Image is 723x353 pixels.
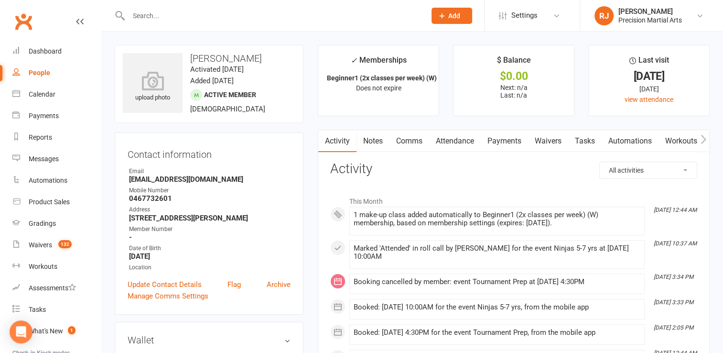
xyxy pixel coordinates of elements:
a: Automations [12,170,101,191]
div: Last visit [629,54,669,71]
div: Gradings [29,220,56,227]
div: Booked: [DATE] 4:30PM for the event Tournament Prep, from the mobile app [354,329,640,337]
a: Waivers [528,130,568,152]
div: Email [129,167,291,176]
strong: 0467732601 [129,194,291,203]
h3: Contact information [128,145,291,160]
i: [DATE] 10:37 AM [654,240,697,247]
div: Location [129,263,291,272]
div: [DATE] [597,71,701,81]
a: Reports [12,127,101,148]
strong: - [129,233,291,242]
input: Search... [126,9,419,22]
a: People [12,62,101,84]
a: Activity [318,130,356,152]
div: Payments [29,112,59,120]
a: Update Contact Details [128,279,202,290]
div: Marked 'Attended' in roll call by [PERSON_NAME] for the event Ninjas 5-7 yrs at [DATE] 10:00AM [354,244,640,261]
span: Settings [511,5,538,26]
strong: [DATE] [129,252,291,261]
div: Automations [29,176,67,184]
div: Assessments [29,284,76,292]
i: ✓ [351,56,357,65]
a: Flag [227,279,241,290]
div: [PERSON_NAME] [618,7,682,16]
span: Add [448,12,460,20]
div: [DATE] [597,84,701,94]
div: What's New [29,327,63,335]
a: Workouts [12,256,101,277]
div: Waivers [29,241,52,249]
strong: [EMAIL_ADDRESS][DOMAIN_NAME] [129,175,291,184]
a: Calendar [12,84,101,105]
div: Reports [29,133,52,141]
span: 1 [68,326,76,334]
div: Address [129,205,291,214]
div: upload photo [123,71,183,103]
a: Comms [389,130,429,152]
a: Clubworx [11,10,35,33]
a: view attendance [625,96,673,103]
h3: Wallet [128,335,291,345]
a: Tasks [12,299,101,320]
a: Tasks [568,130,602,152]
div: Open Intercom Messenger [10,320,32,343]
a: Workouts [658,130,704,152]
div: Product Sales [29,198,70,206]
i: [DATE] 2:05 PM [654,324,693,331]
div: Tasks [29,306,46,313]
a: Archive [267,279,291,290]
div: Memberships [351,54,407,72]
span: Active member [204,91,256,99]
a: Product Sales [12,191,101,213]
i: [DATE] 12:44 AM [654,207,697,213]
a: Payments [481,130,528,152]
p: Next: n/a Last: n/a [462,84,565,99]
h3: [PERSON_NAME] [123,53,295,64]
a: Dashboard [12,41,101,62]
a: Attendance [429,130,481,152]
div: Booked: [DATE] 10:00AM for the event Ninjas 5-7 yrs, from the mobile app [354,303,640,311]
a: What's New1 [12,320,101,342]
a: Waivers 132 [12,234,101,256]
div: $0.00 [462,71,565,81]
strong: [STREET_ADDRESS][PERSON_NAME] [129,214,291,222]
i: [DATE] 3:34 PM [654,274,693,280]
div: Dashboard [29,47,62,55]
div: RJ [594,6,614,25]
time: Activated [DATE] [190,65,244,74]
div: $ Balance [497,54,531,71]
a: Automations [602,130,658,152]
a: Payments [12,105,101,127]
a: Assessments [12,277,101,299]
span: Does not expire [356,84,401,92]
div: Booking cancelled by member: event Tournament Prep at [DATE] 4:30PM [354,278,640,286]
div: Member Number [129,225,291,234]
div: 1 make-up class added automatically to Beginner1 (2x classes per week) (W) membership, based on m... [354,211,640,227]
a: Gradings [12,213,101,234]
time: Added [DATE] [190,77,234,85]
div: People [29,69,50,77]
div: Date of Birth [129,244,291,253]
div: Calendar [29,90,55,98]
div: Precision Martial Arts [618,16,682,24]
a: Manage Comms Settings [128,290,208,302]
span: 132 [58,240,72,248]
h3: Activity [330,162,697,176]
i: [DATE] 3:33 PM [654,299,693,306]
strong: Beginner1 (2x classes per week) (W) [327,74,437,82]
a: Messages [12,148,101,170]
span: [DEMOGRAPHIC_DATA] [190,105,265,113]
div: Messages [29,155,59,163]
div: Mobile Number [129,186,291,195]
button: Add [432,8,472,24]
li: This Month [330,191,697,207]
a: Notes [356,130,389,152]
div: Workouts [29,263,57,270]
